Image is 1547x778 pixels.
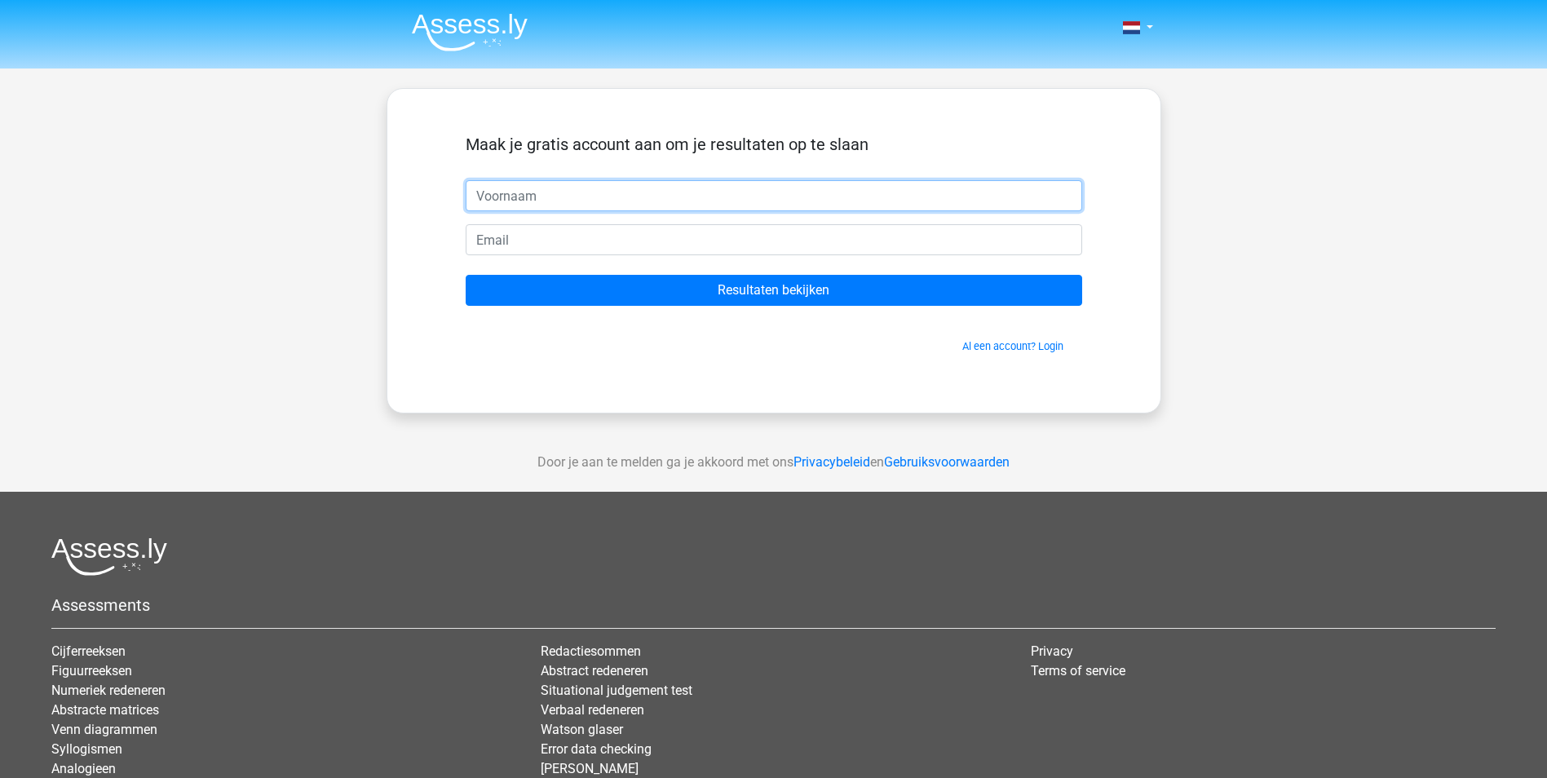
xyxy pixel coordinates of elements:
a: Redactiesommen [541,643,641,659]
h5: Assessments [51,595,1496,615]
input: Email [466,224,1082,255]
a: Watson glaser [541,722,623,737]
input: Resultaten bekijken [466,275,1082,306]
a: Gebruiksvoorwaarden [884,454,1010,470]
a: Al een account? Login [962,340,1063,352]
a: Venn diagrammen [51,722,157,737]
a: Situational judgement test [541,683,692,698]
a: Abstract redeneren [541,663,648,679]
a: Abstracte matrices [51,702,159,718]
h5: Maak je gratis account aan om je resultaten op te slaan [466,135,1082,154]
a: Terms of service [1031,663,1125,679]
a: Analogieen [51,761,116,776]
a: Numeriek redeneren [51,683,166,698]
a: Cijferreeksen [51,643,126,659]
a: Error data checking [541,741,652,757]
img: Assessly logo [51,537,167,576]
a: Verbaal redeneren [541,702,644,718]
a: Privacy [1031,643,1073,659]
a: Figuurreeksen [51,663,132,679]
a: Syllogismen [51,741,122,757]
a: Privacybeleid [793,454,870,470]
input: Voornaam [466,180,1082,211]
a: [PERSON_NAME] [541,761,639,776]
img: Assessly [412,13,528,51]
